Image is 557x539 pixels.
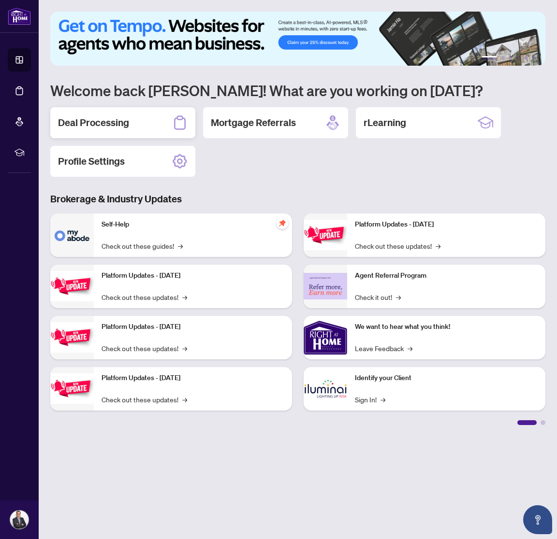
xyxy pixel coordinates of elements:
[50,213,94,257] img: Self-Help
[50,81,545,99] h1: Welcome back [PERSON_NAME]! What are you working on [DATE]?
[182,343,187,354] span: →
[8,7,31,25] img: logo
[50,322,94,353] img: Platform Updates - July 21, 2025
[211,116,296,129] h2: Mortgage Referrals
[178,241,183,251] span: →
[50,12,545,66] img: Slide 0
[102,394,187,405] a: Check out these updates!→
[50,271,94,301] img: Platform Updates - September 16, 2025
[355,292,401,302] a: Check it out!→
[509,56,513,60] button: 3
[482,56,497,60] button: 1
[408,343,412,354] span: →
[355,219,538,230] p: Platform Updates - [DATE]
[102,373,284,383] p: Platform Updates - [DATE]
[364,116,406,129] h2: rLearning
[304,273,347,299] img: Agent Referral Program
[304,316,347,359] img: We want to hear what you think!
[304,220,347,250] img: Platform Updates - June 23, 2025
[10,511,29,529] img: Profile Icon
[58,116,129,129] h2: Deal Processing
[355,241,440,251] a: Check out these updates!→
[524,56,528,60] button: 5
[355,270,538,281] p: Agent Referral Program
[516,56,520,60] button: 4
[58,155,125,168] h2: Profile Settings
[50,373,94,404] img: Platform Updates - July 8, 2025
[102,219,284,230] p: Self-Help
[277,217,288,229] span: pushpin
[532,56,536,60] button: 6
[304,367,347,411] img: Identify your Client
[355,322,538,332] p: We want to hear what you think!
[50,192,545,206] h3: Brokerage & Industry Updates
[436,241,440,251] span: →
[102,241,183,251] a: Check out these guides!→
[355,343,412,354] a: Leave Feedback→
[501,56,505,60] button: 2
[102,292,187,302] a: Check out these updates!→
[102,322,284,332] p: Platform Updates - [DATE]
[355,394,385,405] a: Sign In!→
[182,394,187,405] span: →
[182,292,187,302] span: →
[523,505,552,534] button: Open asap
[355,373,538,383] p: Identify your Client
[396,292,401,302] span: →
[102,343,187,354] a: Check out these updates!→
[102,270,284,281] p: Platform Updates - [DATE]
[381,394,385,405] span: →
